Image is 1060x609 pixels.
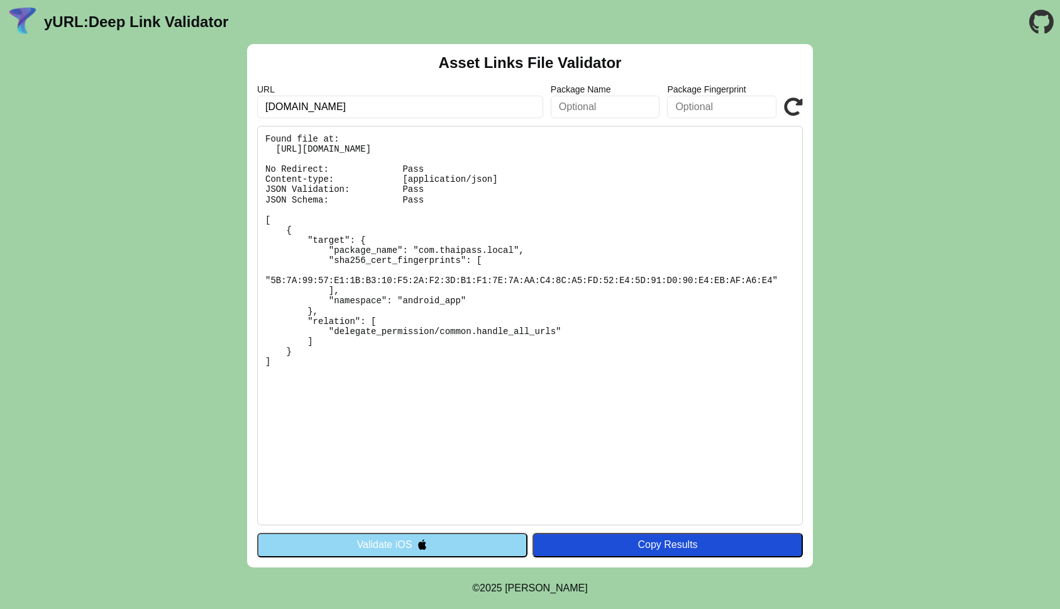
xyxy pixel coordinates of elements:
button: Copy Results [533,533,803,557]
img: appleIcon.svg [417,539,428,550]
img: yURL Logo [6,6,39,38]
a: Michael Ibragimchayev's Personal Site [505,583,588,593]
div: Copy Results [539,539,797,550]
pre: Found file at: [URL][DOMAIN_NAME] No Redirect: Pass Content-type: [application/json] JSON Validat... [257,126,803,525]
label: Package Name [551,84,660,94]
footer: © [472,567,587,609]
a: yURL:Deep Link Validator [44,13,228,31]
label: URL [257,84,543,94]
span: 2025 [480,583,502,593]
input: Required [257,96,543,118]
h2: Asset Links File Validator [439,54,622,72]
input: Optional [551,96,660,118]
label: Package Fingerprint [667,84,776,94]
button: Validate iOS [257,533,527,557]
input: Optional [667,96,776,118]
